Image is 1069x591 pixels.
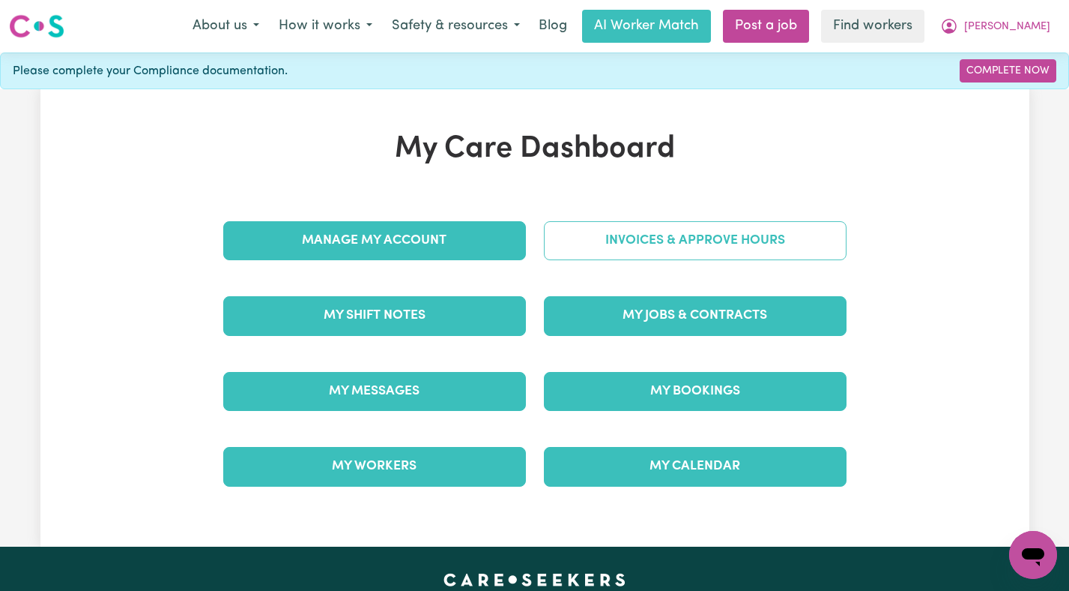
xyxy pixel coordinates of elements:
a: AI Worker Match [582,10,711,43]
a: Find workers [821,10,924,43]
a: My Workers [223,447,526,486]
button: Safety & resources [382,10,530,42]
a: My Jobs & Contracts [544,296,847,335]
a: Blog [530,10,576,43]
a: Invoices & Approve Hours [544,221,847,260]
a: Post a job [723,10,809,43]
img: Careseekers logo [9,13,64,40]
a: Complete Now [960,59,1056,82]
h1: My Care Dashboard [214,131,855,167]
button: How it works [269,10,382,42]
span: Please complete your Compliance documentation. [13,62,288,80]
a: My Messages [223,372,526,411]
a: Careseekers home page [443,574,626,586]
a: My Shift Notes [223,296,526,335]
a: Manage My Account [223,221,526,260]
span: [PERSON_NAME] [964,19,1050,35]
iframe: Button to launch messaging window [1009,531,1057,579]
button: My Account [930,10,1060,42]
a: My Bookings [544,372,847,411]
a: Careseekers logo [9,9,64,43]
a: My Calendar [544,447,847,486]
button: About us [183,10,269,42]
